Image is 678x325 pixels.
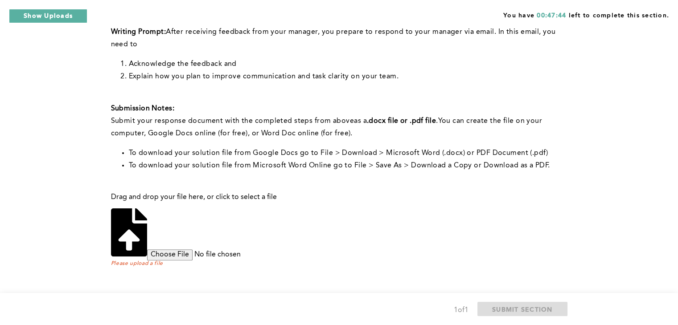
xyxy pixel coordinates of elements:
p: with the completed steps from above You can create the file on your computer, Google Docs online ... [111,115,564,140]
span: SUBMIT SECTION [492,305,553,313]
span: . [436,118,438,125]
span: Acknowledge the feedback and [129,61,237,68]
strong: .docx file or .pdf file [367,118,436,125]
strong: Submission Notes: [111,105,174,112]
span: You have left to complete this section. [503,9,669,20]
strong: : [164,28,166,36]
span: as a [354,118,367,125]
span: After receiving feedback from your manager, you prepare to respond to your manager via email. In ... [111,28,558,48]
span: Explain how you plan to improve communication and task clarity on your team. [129,73,399,80]
span: Please upload a file [111,260,564,267]
p: Drag and drop your file here, or click to select a file [111,193,564,201]
div: 1 of 1 [454,304,468,317]
button: Show Uploads [9,9,87,23]
button: SUBMIT SECTION [477,302,567,316]
span: Submit your response document [111,118,225,125]
li: To download your solution file from Google Docs go to File > Download > Microsoft Word (.docx) or... [129,147,564,159]
span: 00:47:44 [537,12,566,19]
strong: Writing Prompt [111,28,164,36]
li: To download your solution file from Microsoft Word Online go to File > Save As > Download a Copy ... [129,159,564,172]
